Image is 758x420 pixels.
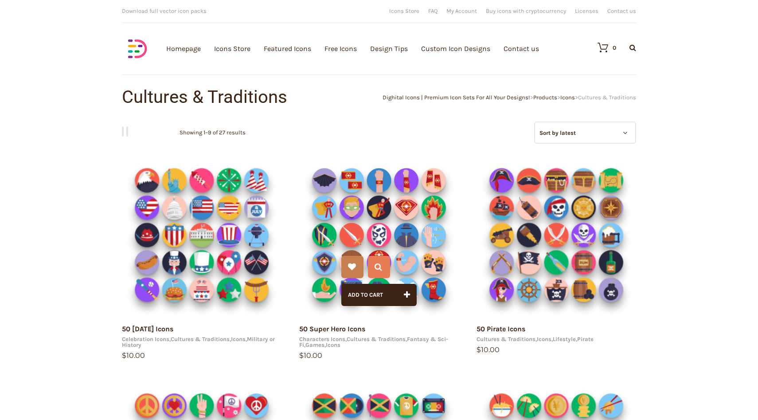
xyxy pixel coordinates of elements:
span: $ [477,345,481,354]
a: 50 Super Hero Icons [299,325,365,333]
a: My Account [446,8,477,14]
a: Cultures & Traditions [477,336,535,342]
a: Characters Icons [299,336,345,342]
a: Contact us [607,8,636,14]
button: Add to cart [341,284,417,306]
a: 50 [DATE] Icons [122,325,173,333]
span: Add to cart [348,291,383,298]
span: Cultures & Traditions [578,94,636,101]
a: Products [533,94,557,101]
a: 0 [589,42,616,53]
div: > > > [379,94,636,100]
div: , , , , [299,336,459,348]
span: Download full vector icon packs [122,8,207,14]
a: Icons [537,336,551,342]
bdi: 10.00 [477,345,500,354]
a: Icons Store [389,8,419,14]
div: , , , [122,336,281,348]
a: Lifestyle [553,336,576,342]
a: Icons [231,336,246,342]
span: $ [299,351,304,360]
a: Military or History [122,336,275,348]
a: Games [305,341,324,348]
a: 50 Pirate Icons [477,325,525,333]
a: Icons [326,341,340,348]
bdi: 10.00 [122,351,145,360]
span: $ [122,351,126,360]
div: , , , [477,336,636,342]
a: Dighital Icons | Premium Icon Sets For All Your Designs! [383,94,530,101]
a: Licenses [575,8,598,14]
bdi: 10.00 [299,351,322,360]
a: Icons [560,94,575,101]
div: 0 [613,45,616,51]
a: Cultures & Traditions [171,336,230,342]
a: Pirate [577,336,594,342]
a: Fantasy & Sci-Fi [299,336,448,348]
a: Cultures & Traditions [347,336,406,342]
a: Celebration Icons [122,336,169,342]
a: FAQ [428,8,438,14]
a: Buy icons with cryptocurrency [486,8,566,14]
h1: Cultures & Traditions [122,88,379,106]
p: Showing 1–9 of 27 results [180,122,246,144]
